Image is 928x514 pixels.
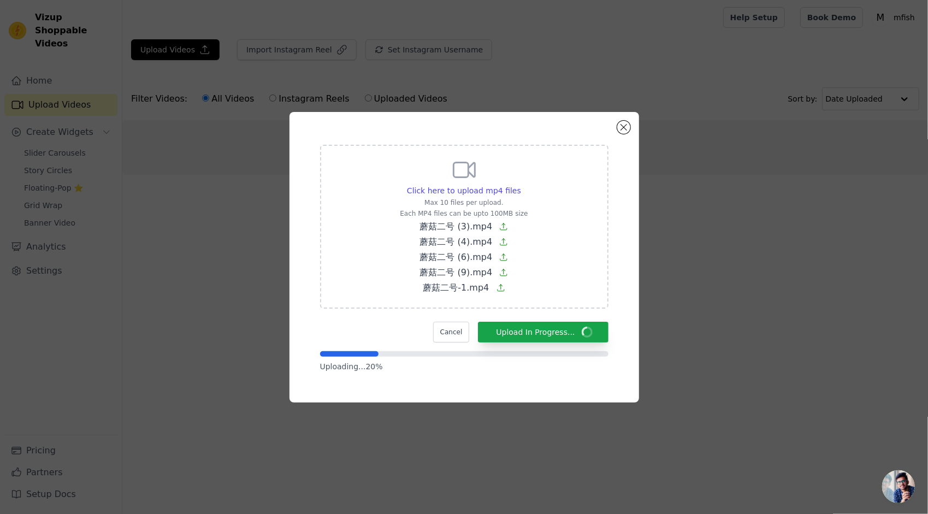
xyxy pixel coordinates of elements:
[420,221,493,232] span: 蘑菇二号 (3).mp4
[400,198,528,207] p: Max 10 files per upload.
[407,186,521,195] span: Click here to upload mp4 files
[617,121,630,134] button: Close modal
[882,470,915,503] a: 开放式聊天
[420,267,493,277] span: 蘑菇二号 (9).mp4
[420,237,493,247] span: 蘑菇二号 (4).mp4
[423,282,489,293] span: 蘑菇二号-1.mp4
[433,322,470,342] button: Cancel
[478,322,608,342] button: Upload In Progress...
[420,252,493,262] span: 蘑菇二号 (6).mp4
[320,361,608,372] p: Uploading... 20 %
[400,209,528,218] p: Each MP4 files can be upto 100MB size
